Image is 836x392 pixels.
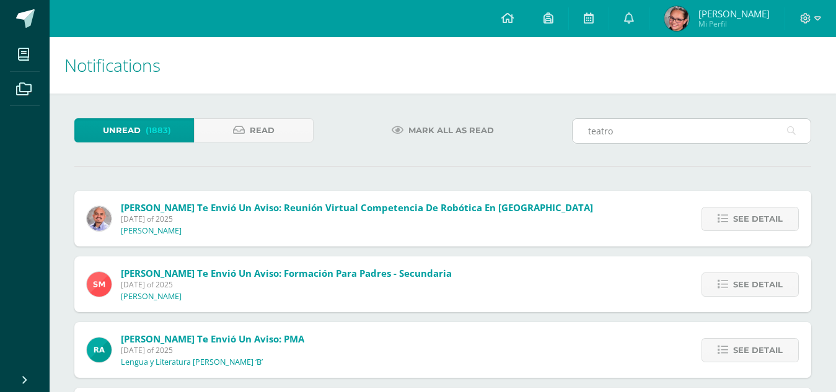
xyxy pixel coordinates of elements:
span: [PERSON_NAME] te envió un aviso: Formación para padres - Secundaria [121,267,452,279]
span: [DATE] of 2025 [121,345,304,355]
span: [PERSON_NAME] te envió un aviso: Reunión virtual competencia de robótica en [GEOGRAPHIC_DATA] [121,201,593,214]
img: a4c9654d905a1a01dc2161da199b9124.png [87,272,112,297]
span: [PERSON_NAME] te envió un aviso: PMA [121,333,304,345]
span: See detail [733,207,783,230]
span: See detail [733,273,783,296]
input: Search a notification here [573,119,811,143]
span: Notifications [64,53,161,77]
p: [PERSON_NAME] [121,226,182,236]
span: Read [250,119,275,142]
span: Mi Perfil [698,19,770,29]
span: [DATE] of 2025 [121,279,452,290]
a: Mark all as read [376,118,509,142]
p: Lengua y Literatura [PERSON_NAME] ‘B’ [121,357,263,367]
a: Unread(1883) [74,118,194,142]
span: Unread [103,119,141,142]
a: Read [194,118,314,142]
span: (1883) [146,119,171,142]
img: f4ddca51a09d81af1cee46ad6847c426.png [87,206,112,231]
img: dad5e8a3f53b54b628ccea12b4ee0b0c.png [664,6,689,31]
span: See detail [733,339,783,362]
span: [PERSON_NAME] [698,7,770,20]
p: [PERSON_NAME] [121,292,182,302]
span: Mark all as read [408,119,494,142]
img: d166cc6b6add042c8d443786a57c7763.png [87,338,112,362]
span: [DATE] of 2025 [121,214,593,224]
